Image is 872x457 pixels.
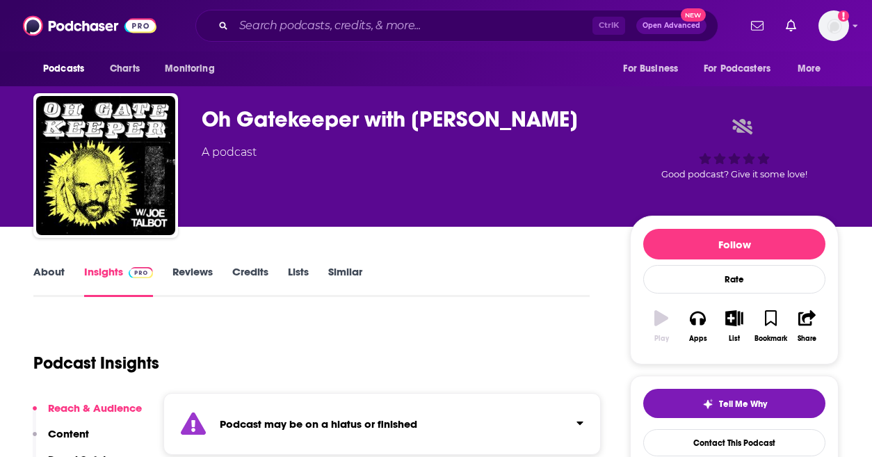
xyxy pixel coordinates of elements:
[43,59,84,79] span: Podcasts
[643,229,825,259] button: Follow
[729,335,740,343] div: List
[630,106,839,192] div: Good podcast? Give it some love!
[220,417,417,431] strong: Podcast may be on a hiatus or finished
[232,265,268,297] a: Credits
[592,17,625,35] span: Ctrl K
[129,267,153,278] img: Podchaser Pro
[613,56,695,82] button: open menu
[818,10,849,41] button: Show profile menu
[754,335,787,343] div: Bookmark
[165,59,214,79] span: Monitoring
[33,353,159,374] h1: Podcast Insights
[643,429,825,456] a: Contact This Podcast
[818,10,849,41] span: Logged in as Naomiumusic
[689,335,707,343] div: Apps
[643,265,825,294] div: Rate
[661,169,807,179] span: Good podcast? Give it some love!
[745,14,769,38] a: Show notifications dropdown
[23,13,156,39] img: Podchaser - Follow, Share and Rate Podcasts
[798,335,816,343] div: Share
[110,59,140,79] span: Charts
[328,265,362,297] a: Similar
[195,10,718,42] div: Search podcasts, credits, & more...
[36,96,175,235] img: Oh Gatekeeper with Joe Talbot
[163,393,601,455] section: Click to expand status details
[752,301,789,351] button: Bookmark
[33,56,102,82] button: open menu
[789,301,825,351] button: Share
[643,301,679,351] button: Play
[716,301,752,351] button: List
[719,399,767,410] span: Tell Me Why
[643,22,700,29] span: Open Advanced
[33,265,65,297] a: About
[155,56,232,82] button: open menu
[172,265,213,297] a: Reviews
[702,399,713,410] img: tell me why sparkle
[234,15,592,37] input: Search podcasts, credits, & more...
[33,401,142,427] button: Reach & Audience
[623,59,678,79] span: For Business
[636,17,707,34] button: Open AdvancedNew
[704,59,770,79] span: For Podcasters
[48,427,89,440] p: Content
[654,335,669,343] div: Play
[681,8,706,22] span: New
[643,389,825,418] button: tell me why sparkleTell Me Why
[679,301,716,351] button: Apps
[48,401,142,415] p: Reach & Audience
[695,56,791,82] button: open menu
[202,144,257,161] div: A podcast
[798,59,821,79] span: More
[818,10,849,41] img: User Profile
[101,56,148,82] a: Charts
[84,265,153,297] a: InsightsPodchaser Pro
[288,265,309,297] a: Lists
[788,56,839,82] button: open menu
[838,10,849,22] svg: Add a profile image
[780,14,802,38] a: Show notifications dropdown
[33,427,89,453] button: Content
